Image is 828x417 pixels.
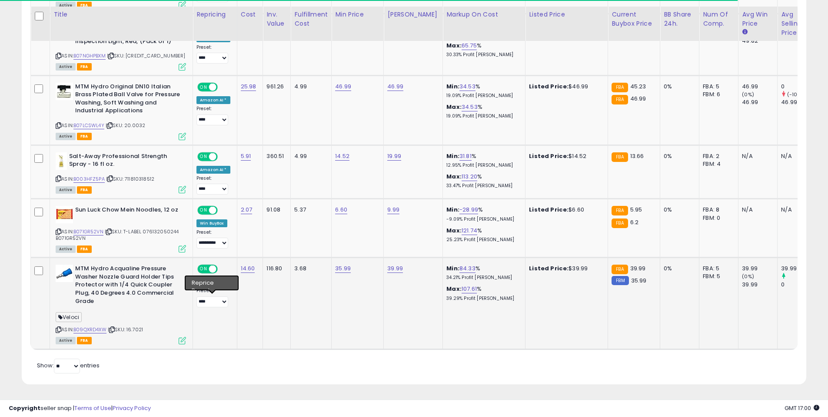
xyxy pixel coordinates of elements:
img: 51jXaf+2O-L._SL40_.jpg [56,206,73,223]
div: 4.99 [294,152,325,160]
div: N/A [781,206,810,214]
p: 33.47% Profit [PERSON_NAME] [446,183,519,189]
b: Listed Price: [529,205,569,214]
div: 4.99 [294,83,325,91]
a: 113.20 [462,172,477,181]
b: Sun Luck Chow Mein Noodles, 12 oz [75,206,181,216]
b: Listed Price: [529,82,569,91]
a: 65.75 [462,41,477,50]
a: B071GR52VN [73,228,103,235]
div: Inv. value [266,10,287,28]
div: ASIN: [56,206,186,252]
div: ASIN: [56,152,186,193]
a: 34.53 [462,103,478,111]
a: B003HFZ5PA [73,175,105,183]
div: % [446,152,519,168]
b: Max: [446,285,462,293]
a: Privacy Policy [113,404,151,412]
small: (0%) [742,91,754,98]
div: FBA: 8 [703,206,732,214]
div: ASIN: [56,21,186,69]
a: B07LCSWL4Y [73,122,104,129]
p: 34.21% Profit [PERSON_NAME] [446,275,519,281]
div: 39.99 [742,265,777,272]
div: 5.37 [294,206,325,214]
small: FBA [612,265,628,274]
a: B09QXRD4XW [73,326,106,333]
p: -9.09% Profit [PERSON_NAME] [446,216,519,222]
div: 91.08 [266,206,284,214]
div: Repricing [196,10,233,19]
small: FBM [612,276,628,285]
span: FBA [77,337,92,344]
div: $14.52 [529,152,601,160]
b: Max: [446,41,462,50]
div: % [446,103,519,119]
div: FBM: 4 [703,160,732,168]
img: 41T95h0fJDL._SL40_.jpg [56,83,73,100]
div: Avg Selling Price [781,10,813,37]
div: Num of Comp. [703,10,735,28]
div: 0% [664,265,692,272]
span: 2025-10-7 17:00 GMT [785,404,819,412]
div: Listed Price [529,10,604,19]
p: 19.09% Profit [PERSON_NAME] [446,93,519,99]
a: 34.53 [459,82,476,91]
div: % [446,42,519,58]
small: FBA [612,83,628,92]
span: FBA [77,2,92,9]
div: $6.60 [529,206,601,214]
span: ON [198,153,209,160]
span: All listings currently available for purchase on Amazon [56,337,76,344]
a: 39.99 [387,264,403,273]
div: Amazon AI * [196,96,230,104]
span: OFF [216,153,230,160]
div: 0% [664,206,692,214]
div: % [446,265,519,281]
div: Title [53,10,189,19]
div: % [446,206,519,222]
div: ASIN: [56,265,186,343]
p: 30.33% Profit [PERSON_NAME] [446,52,519,58]
div: ASIN: [56,83,186,139]
div: 0 [781,83,816,91]
div: FBA: 5 [703,265,732,272]
span: 46.99 [630,94,646,103]
img: 31lVYBszHlL._SL40_.jpg [56,152,67,170]
span: 45.23 [630,82,646,91]
span: 6.2 [630,218,638,226]
div: Current Buybox Price [612,10,656,28]
b: MTM Hydro Original DN10 Italian Brass Plated Ball Valve for Pressure Washing, Soft Washing and In... [75,83,181,117]
span: ON [198,207,209,214]
span: OFF [216,207,230,214]
span: FBA [77,186,92,194]
div: BB Share 24h. [664,10,695,28]
div: 360.51 [266,152,284,160]
b: Listed Price: [529,152,569,160]
span: All listings currently available for purchase on Amazon [56,2,76,9]
a: 121.74 [462,226,477,235]
img: 31SrBrmCuDL._SL40_.jpg [56,265,73,282]
a: 107.61 [462,285,477,293]
span: ON [198,266,209,273]
div: 46.99 [742,83,777,91]
a: 25.98 [241,82,256,91]
b: Salt-Away Professional Strength Spray - 16 fl oz. [69,152,175,171]
div: Win BuyBox [196,219,227,227]
div: FBA: 2 [703,152,732,160]
div: Preset: [196,229,230,249]
div: $46.99 [529,83,601,91]
p: 12.95% Profit [PERSON_NAME] [446,162,519,168]
div: 46.99 [781,98,816,106]
div: Amazon AI * [196,166,230,174]
span: OFF [216,266,230,273]
a: 5.91 [241,152,251,161]
span: Veloci [56,312,82,322]
div: FBA: 5 [703,83,732,91]
a: 2.07 [241,205,253,214]
div: Min Price [335,10,380,19]
p: 25.23% Profit [PERSON_NAME] [446,237,519,243]
div: $39.99 [529,265,601,272]
div: 46.99 [742,98,777,106]
div: FBM: 6 [703,91,732,98]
